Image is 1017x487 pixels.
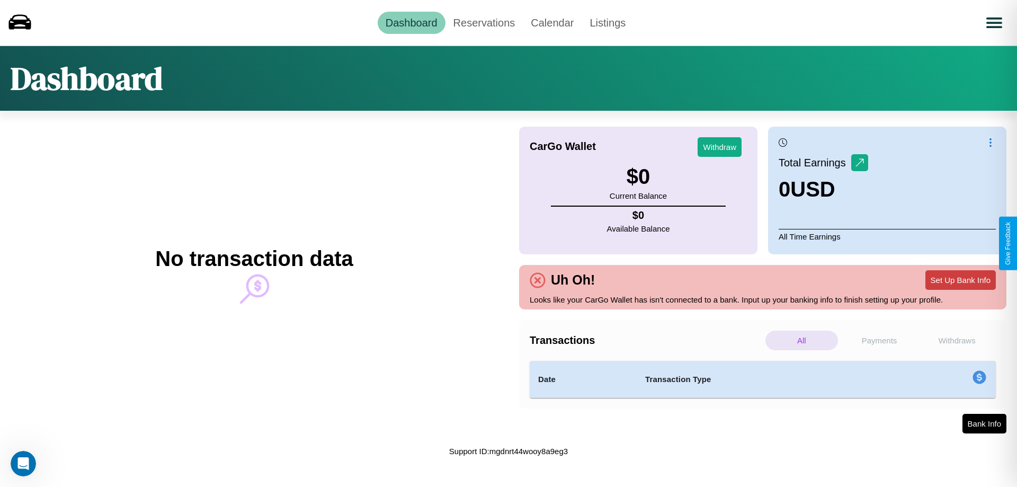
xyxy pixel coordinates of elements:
[1004,222,1012,265] div: Give Feedback
[607,209,670,222] h4: $ 0
[538,373,628,386] h4: Date
[546,272,600,288] h4: Uh Oh!
[925,270,996,290] button: Set Up Bank Info
[530,293,996,307] p: Looks like your CarGo Wallet has isn't connected to a bank. Input up your banking info to finish ...
[11,451,36,476] iframe: Intercom live chat
[607,222,670,236] p: Available Balance
[921,331,993,350] p: Withdraws
[979,8,1009,38] button: Open menu
[445,12,523,34] a: Reservations
[530,334,763,347] h4: Transactions
[523,12,582,34] a: Calendar
[11,57,163,100] h1: Dashboard
[843,331,916,350] p: Payments
[582,12,634,34] a: Listings
[779,178,868,201] h3: 0 USD
[779,229,996,244] p: All Time Earnings
[962,414,1006,433] button: Bank Info
[765,331,838,350] p: All
[378,12,445,34] a: Dashboard
[645,373,886,386] h4: Transaction Type
[610,165,667,189] h3: $ 0
[530,361,996,398] table: simple table
[698,137,742,157] button: Withdraw
[155,247,353,271] h2: No transaction data
[779,153,851,172] p: Total Earnings
[449,444,568,458] p: Support ID: mgdnrt44wooy8a9eg3
[530,140,596,153] h4: CarGo Wallet
[610,189,667,203] p: Current Balance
